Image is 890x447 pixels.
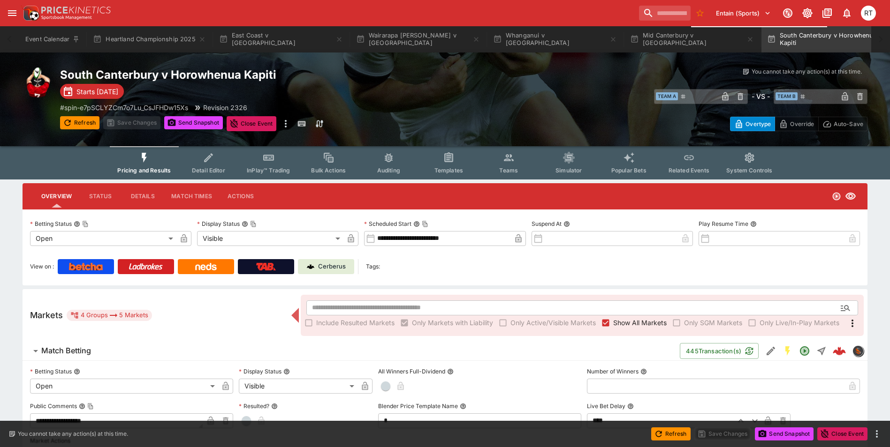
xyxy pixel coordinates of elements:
[60,116,99,129] button: Refresh
[587,402,625,410] p: Live Bet Delay
[818,117,867,131] button: Auto-Save
[819,5,836,22] button: Documentation
[18,430,128,438] p: You cannot take any action(s) at this time.
[611,167,647,174] span: Popular Bets
[60,103,188,112] p: Copy To Clipboard
[283,368,290,375] button: Display Status
[790,119,814,129] p: Override
[847,318,858,329] svg: More
[378,402,458,410] p: Blender Price Template Name
[110,146,780,179] div: Event type filters
[861,6,876,21] div: Richard Tatton
[34,185,79,208] button: Overview
[680,343,759,359] button: 445Transaction(s)
[563,221,570,227] button: Suspend At
[366,259,380,274] label: Tags:
[318,262,346,271] p: Cerberus
[817,427,867,440] button: Close Event
[195,263,216,270] img: Neds
[813,343,830,359] button: Straight
[624,26,760,52] button: Mid Canterbury v [GEOGRAPHIC_DATA]
[250,221,257,227] button: Copy To Clipboard
[434,167,463,174] span: Templates
[30,379,218,394] div: Open
[651,427,691,440] button: Refresh
[845,191,856,202] svg: Visible
[117,167,171,174] span: Pricing and Results
[197,231,343,246] div: Visible
[122,185,164,208] button: Details
[799,345,810,357] svg: Open
[271,403,278,410] button: Resulted?
[412,318,493,328] span: Only Markets with Liability
[830,342,849,360] a: ddbbcc7f-925e-449c-88a7-d97b10f518d4
[639,6,691,21] input: search
[692,6,707,21] button: No Bookmarks
[307,263,314,270] img: Cerberus
[834,119,863,129] p: Auto-Save
[378,367,445,375] p: All Winners Full-Dividend
[30,231,176,246] div: Open
[41,7,111,14] img: PriceKinetics
[242,221,248,227] button: Display StatusCopy To Clipboard
[377,167,400,174] span: Auditing
[280,116,291,131] button: more
[422,221,428,227] button: Copy To Clipboard
[197,220,240,228] p: Display Status
[779,343,796,359] button: SGM Enabled
[640,368,647,375] button: Number of Winners
[239,379,358,394] div: Visible
[779,5,796,22] button: Connected to PK
[30,259,54,274] label: View on :
[41,15,92,20] img: Sportsbook Management
[4,5,21,22] button: open drawer
[239,367,281,375] p: Display Status
[745,119,771,129] p: Overtype
[21,4,39,22] img: PriceKinetics Logo
[858,3,879,23] button: Richard Tatton
[41,346,91,356] h6: Match Betting
[833,344,846,358] div: ddbbcc7f-925e-449c-88a7-d97b10f518d4
[871,428,882,440] button: more
[838,5,855,22] button: Notifications
[832,192,841,201] svg: Open
[213,26,349,52] button: East Coast v [GEOGRAPHIC_DATA]
[587,367,639,375] p: Number of Winners
[239,402,269,410] p: Resulted?
[532,220,562,228] p: Suspend At
[298,259,354,274] a: Cerberus
[164,116,223,129] button: Send Snapshot
[23,67,53,97] img: rugby_union.png
[730,117,867,131] div: Start From
[30,310,63,320] h5: Markets
[87,26,212,52] button: Heartland Championship 2025
[726,167,772,174] span: System Controls
[760,318,839,328] span: Only Live/In-Play Markets
[227,116,277,131] button: Close Event
[30,367,72,375] p: Betting Status
[79,185,122,208] button: Status
[30,402,77,410] p: Public Comments
[220,185,262,208] button: Actions
[20,26,85,52] button: Event Calendar
[750,221,757,227] button: Play Resume Time
[730,117,775,131] button: Overtype
[555,167,582,174] span: Simulator
[710,6,776,21] button: Select Tenant
[74,221,80,227] button: Betting StatusCopy To Clipboard
[669,167,709,174] span: Related Events
[775,117,818,131] button: Override
[247,167,290,174] span: InPlay™ Trading
[316,318,395,328] span: Include Resulted Markets
[627,403,634,410] button: Live Bet Delay
[837,299,854,316] button: Open
[256,263,276,270] img: TabNZ
[76,87,118,97] p: Starts [DATE]
[853,346,863,356] img: sportingsolutions
[487,26,623,52] button: Whanganui v [GEOGRAPHIC_DATA]
[70,310,148,321] div: 4 Groups 5 Markets
[510,318,596,328] span: Only Active/Visible Markets
[833,344,846,358] img: logo-cerberus--red.svg
[82,221,89,227] button: Copy To Clipboard
[23,342,680,360] button: Match Betting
